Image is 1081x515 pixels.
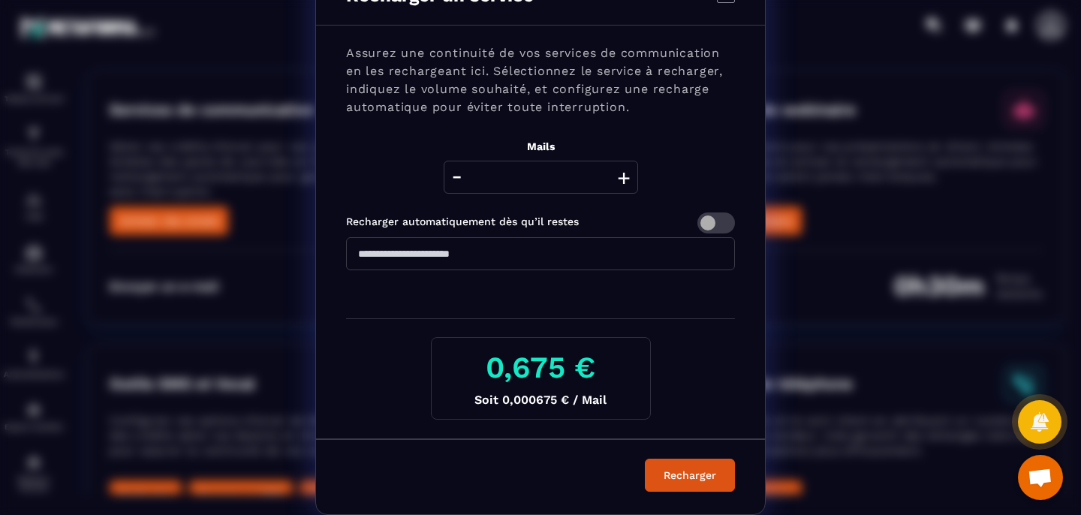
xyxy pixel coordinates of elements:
[527,140,555,152] label: Mails
[447,161,466,194] button: -
[444,350,638,385] h3: 0,675 €
[613,161,634,194] button: +
[655,468,725,483] div: Recharger
[346,215,579,227] label: Recharger automatiquement dès qu’il restes
[1018,455,1063,500] div: Ouvrir le chat
[444,393,638,407] p: Soit 0,000675 € / Mail
[645,459,735,492] button: Recharger
[346,44,735,116] p: Assurez une continuité de vos services de communication en les rechargeant ici. Sélectionnez le s...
